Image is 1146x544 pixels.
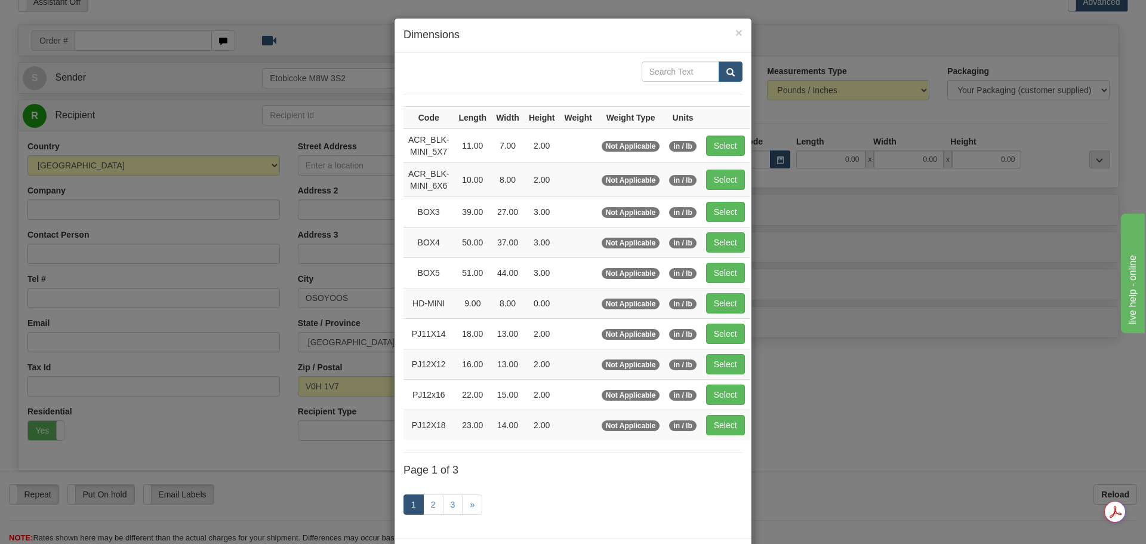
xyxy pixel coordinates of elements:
[706,202,745,222] button: Select
[669,329,696,340] span: in / lb
[403,494,424,515] a: 1
[524,257,560,288] td: 3.00
[669,420,696,431] span: in / lb
[462,494,482,515] a: »
[454,227,491,257] td: 50.00
[706,136,745,156] button: Select
[602,359,660,370] span: Not Applicable
[454,196,491,227] td: 39.00
[491,106,524,128] th: Width
[454,128,491,162] td: 11.00
[669,238,696,248] span: in / lb
[602,390,660,401] span: Not Applicable
[454,106,491,128] th: Length
[491,227,524,257] td: 37.00
[491,196,524,227] td: 27.00
[706,385,745,405] button: Select
[491,379,524,410] td: 15.00
[669,175,696,186] span: in / lb
[706,170,745,190] button: Select
[524,128,560,162] td: 2.00
[735,26,743,39] button: Close
[443,494,463,515] a: 3
[706,232,745,253] button: Select
[403,128,454,162] td: ACR_BLK-MINI_5X7
[403,349,454,379] td: PJ12X12
[403,318,454,349] td: PJ11X14
[491,128,524,162] td: 7.00
[454,349,491,379] td: 16.00
[403,162,454,196] td: ACR_BLK-MINI_6X6
[403,410,454,440] td: PJ12X18
[602,420,660,431] span: Not Applicable
[524,162,560,196] td: 2.00
[454,318,491,349] td: 18.00
[524,288,560,318] td: 0.00
[491,318,524,349] td: 13.00
[403,465,743,477] h4: Page 1 of 3
[403,379,454,410] td: PJ12x16
[454,379,491,410] td: 22.00
[602,238,660,248] span: Not Applicable
[524,227,560,257] td: 3.00
[706,354,745,374] button: Select
[602,175,660,186] span: Not Applicable
[491,257,524,288] td: 44.00
[664,106,701,128] th: Units
[669,390,696,401] span: in / lb
[669,141,696,152] span: in / lb
[559,106,596,128] th: Weight
[706,415,745,435] button: Select
[9,7,110,21] div: live help - online
[454,257,491,288] td: 51.00
[403,196,454,227] td: BOX3
[669,359,696,370] span: in / lb
[403,257,454,288] td: BOX5
[602,207,660,218] span: Not Applicable
[403,288,454,318] td: HD-MINI
[423,494,443,515] a: 2
[669,207,696,218] span: in / lb
[403,106,454,128] th: Code
[524,349,560,379] td: 2.00
[454,162,491,196] td: 10.00
[669,299,696,309] span: in / lb
[491,349,524,379] td: 13.00
[524,379,560,410] td: 2.00
[524,318,560,349] td: 2.00
[735,26,743,39] span: ×
[642,62,719,82] input: Search Text
[524,196,560,227] td: 3.00
[1119,211,1145,333] iframe: chat widget
[669,268,696,279] span: in / lb
[597,106,665,128] th: Weight Type
[602,268,660,279] span: Not Applicable
[706,324,745,344] button: Select
[602,329,660,340] span: Not Applicable
[706,263,745,283] button: Select
[403,27,743,43] h4: Dimensions
[602,299,660,309] span: Not Applicable
[491,162,524,196] td: 8.00
[602,141,660,152] span: Not Applicable
[454,410,491,440] td: 23.00
[524,410,560,440] td: 2.00
[491,410,524,440] td: 14.00
[491,288,524,318] td: 8.00
[524,106,560,128] th: Height
[706,293,745,314] button: Select
[403,227,454,257] td: BOX4
[454,288,491,318] td: 9.00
